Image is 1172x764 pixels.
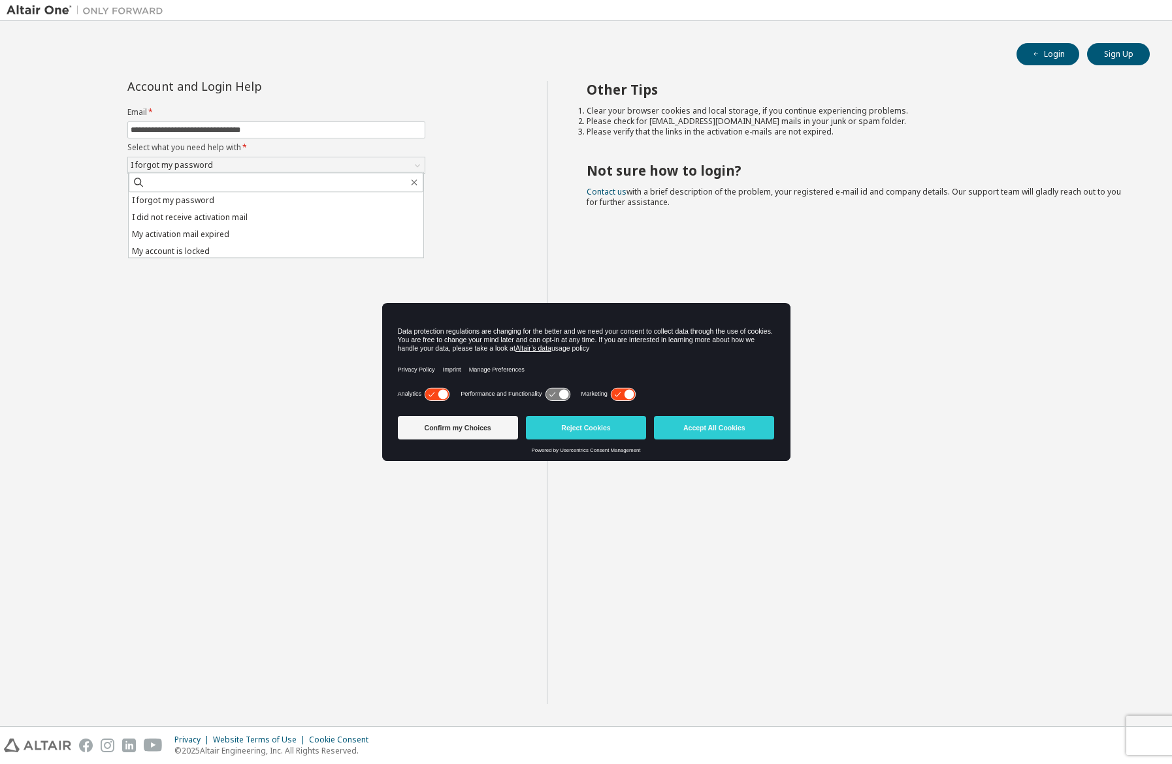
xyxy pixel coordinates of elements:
[213,735,309,745] div: Website Terms of Use
[174,745,376,756] p: © 2025 Altair Engineering, Inc. All Rights Reserved.
[309,735,376,745] div: Cookie Consent
[127,107,425,118] label: Email
[127,81,366,91] div: Account and Login Help
[127,142,425,153] label: Select what you need help with
[174,735,213,745] div: Privacy
[587,186,1121,208] span: with a brief description of the problem, your registered e-mail id and company details. Our suppo...
[79,739,93,752] img: facebook.svg
[144,739,163,752] img: youtube.svg
[587,81,1127,98] h2: Other Tips
[4,739,71,752] img: altair_logo.svg
[587,127,1127,137] li: Please verify that the links in the activation e-mails are not expired.
[7,4,170,17] img: Altair One
[587,106,1127,116] li: Clear your browser cookies and local storage, if you continue experiencing problems.
[1087,43,1150,65] button: Sign Up
[101,739,114,752] img: instagram.svg
[587,186,627,197] a: Contact us
[587,116,1127,127] li: Please check for [EMAIL_ADDRESS][DOMAIN_NAME] mails in your junk or spam folder.
[1017,43,1079,65] button: Login
[128,157,425,173] div: I forgot my password
[122,739,136,752] img: linkedin.svg
[587,162,1127,179] h2: Not sure how to login?
[129,192,423,209] li: I forgot my password
[129,158,215,172] div: I forgot my password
